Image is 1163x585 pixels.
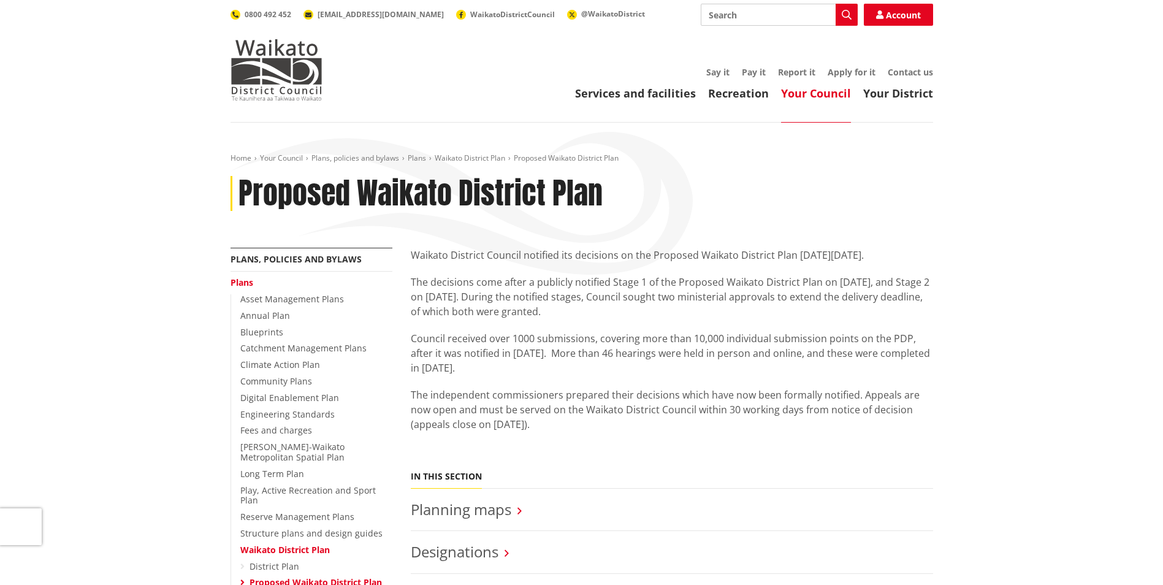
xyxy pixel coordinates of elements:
[408,153,426,163] a: Plans
[828,66,875,78] a: Apply for it
[708,86,769,101] a: Recreation
[411,472,482,482] h5: In this section
[311,153,399,163] a: Plans, policies and bylaws
[575,86,696,101] a: Services and facilities
[318,9,444,20] span: [EMAIL_ADDRESS][DOMAIN_NAME]
[701,4,858,26] input: Search input
[514,153,619,163] span: Proposed Waikato District Plan
[231,253,362,265] a: Plans, policies and bylaws
[706,66,730,78] a: Say it
[456,9,555,20] a: WaikatoDistrictCouncil
[240,527,383,539] a: Structure plans and design guides
[411,541,498,562] a: Designations
[778,66,815,78] a: Report it
[238,176,603,212] h1: Proposed Waikato District Plan
[864,4,933,26] a: Account
[250,560,299,572] a: District Plan
[245,9,291,20] span: 0800 492 452
[240,424,312,436] a: Fees and charges
[231,39,322,101] img: Waikato District Council - Te Kaunihera aa Takiwaa o Waikato
[781,86,851,101] a: Your Council
[240,359,320,370] a: Climate Action Plan
[231,277,253,288] a: Plans
[240,484,376,507] a: Play, Active Recreation and Sport Plan
[240,293,344,305] a: Asset Management Plans
[240,468,304,480] a: Long Term Plan
[470,9,555,20] span: WaikatoDistrictCouncil
[567,9,645,19] a: @WaikatoDistrict
[240,511,354,522] a: Reserve Management Plans
[411,275,933,319] p: The decisions come after a publicly notified Stage 1 of the Proposed Waikato District Plan on [DA...
[231,9,291,20] a: 0800 492 452
[231,153,933,164] nav: breadcrumb
[260,153,303,163] a: Your Council
[411,388,933,432] p: The independent commissioners prepared their decisions which have now been formally notified. App...
[240,326,283,338] a: Blueprints
[240,544,330,556] a: Waikato District Plan
[240,392,339,403] a: Digital Enablement Plan
[411,248,933,262] p: Waikato District Council notified its decisions on the Proposed Waikato District Plan [DATE][DATE].
[435,153,505,163] a: Waikato District Plan
[411,499,511,519] a: Planning maps
[863,86,933,101] a: Your District
[888,66,933,78] a: Contact us
[240,375,312,387] a: Community Plans
[240,342,367,354] a: Catchment Management Plans
[231,153,251,163] a: Home
[411,331,933,375] p: Council received over 1000 submissions, covering more than 10,000 individual submission points on...
[303,9,444,20] a: [EMAIL_ADDRESS][DOMAIN_NAME]
[240,408,335,420] a: Engineering Standards
[581,9,645,19] span: @WaikatoDistrict
[240,310,290,321] a: Annual Plan
[742,66,766,78] a: Pay it
[240,441,345,463] a: [PERSON_NAME]-Waikato Metropolitan Spatial Plan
